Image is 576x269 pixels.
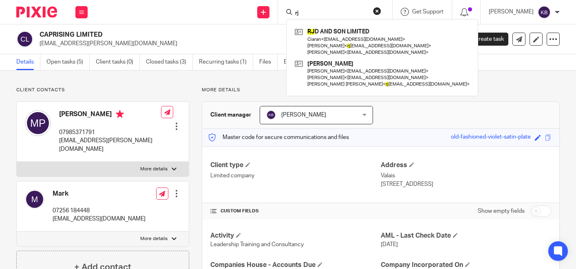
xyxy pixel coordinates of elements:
img: svg%3E [25,190,44,209]
img: svg%3E [16,31,33,48]
h4: [PERSON_NAME] [59,110,161,120]
span: [DATE] [381,242,398,247]
p: [STREET_ADDRESS] [381,180,551,188]
h4: Activity [210,232,381,240]
p: [PERSON_NAME] [489,8,534,16]
h4: CUSTOM FIELDS [210,208,381,214]
p: Valais [381,172,551,180]
h4: Client type [210,161,381,170]
p: Limited company [210,172,381,180]
p: More details [140,166,168,172]
p: More details [140,236,168,242]
img: svg%3E [266,110,276,120]
h2: CAPRISING LIMITED [40,31,367,39]
span: Get Support [412,9,444,15]
img: Pixie [16,7,57,18]
p: Client contacts [16,87,189,93]
a: Client tasks (0) [96,54,140,70]
button: Clear [373,7,381,15]
a: Details [16,54,40,70]
p: 07256 184448 [53,207,146,215]
div: old-fashioned-violet-satin-plate [451,133,531,142]
span: [PERSON_NAME] [281,112,326,118]
input: Search [294,10,368,17]
span: Leadership Training and Consultancy [210,242,304,247]
a: Closed tasks (3) [146,54,193,70]
p: 07985371791 [59,128,161,137]
h4: AML - Last Check Date [381,232,551,240]
p: More details [202,87,560,93]
label: Show empty fields [478,207,525,215]
h4: Mark [53,190,146,198]
a: Open tasks (5) [46,54,90,70]
i: Primary [116,110,124,118]
h3: Client manager [210,111,252,119]
a: Emails [284,54,307,70]
p: [EMAIL_ADDRESS][PERSON_NAME][DOMAIN_NAME] [59,137,161,153]
img: svg%3E [538,6,551,19]
p: Master code for secure communications and files [208,133,349,141]
a: Files [259,54,278,70]
h4: Address [381,161,551,170]
a: Recurring tasks (1) [199,54,253,70]
img: svg%3E [25,110,51,136]
a: Create task [461,33,508,46]
p: [EMAIL_ADDRESS][DOMAIN_NAME] [53,215,146,223]
p: [EMAIL_ADDRESS][PERSON_NAME][DOMAIN_NAME] [40,40,449,48]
